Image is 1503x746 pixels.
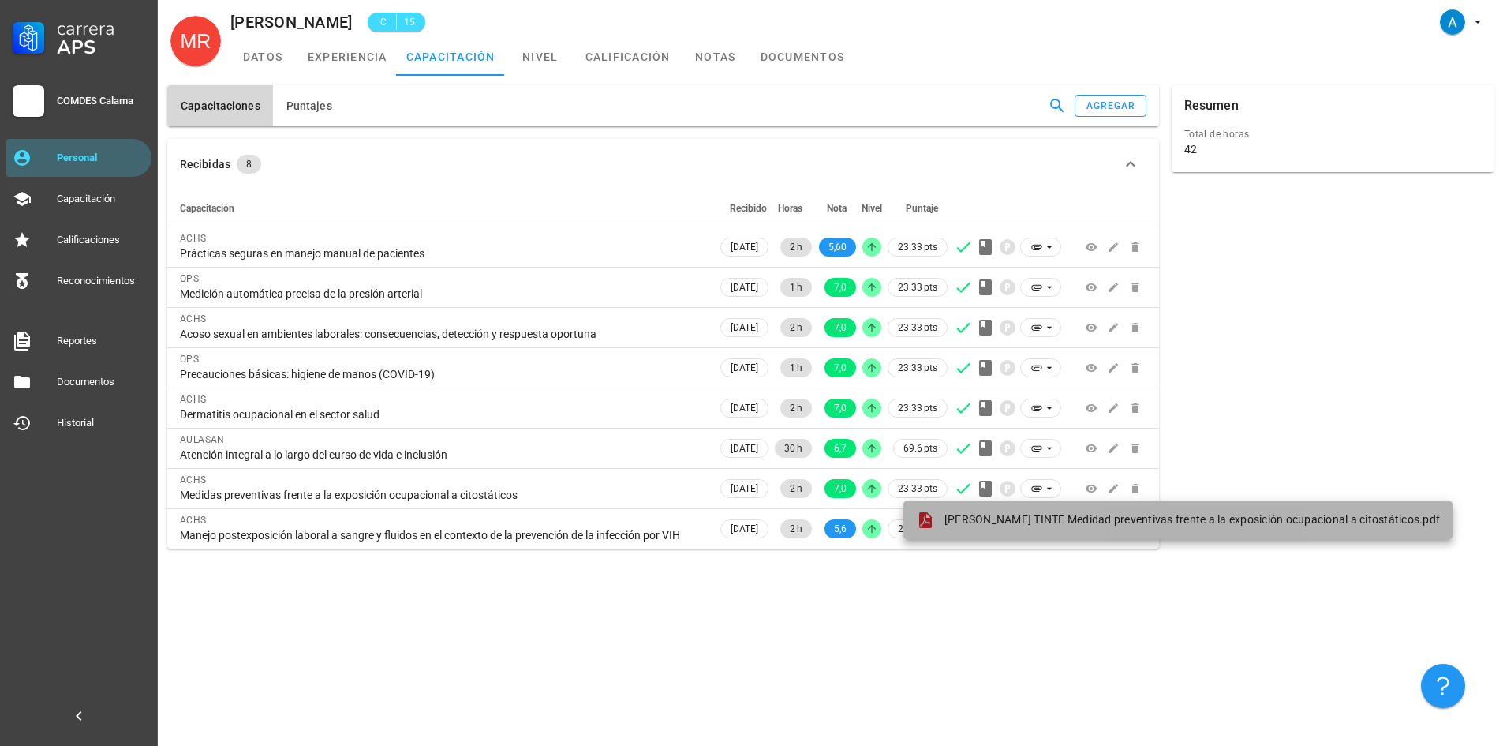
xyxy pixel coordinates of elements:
[180,287,705,301] div: Medición automática precisa de la presión arterial
[180,407,705,422] div: Dermatitis ocupacional en el sector salud
[1440,9,1465,35] div: avatar
[731,319,758,336] span: [DATE]
[731,520,758,538] span: [DATE]
[377,14,390,30] span: C
[576,38,680,76] a: calificación
[180,156,230,173] div: Recibidas
[778,203,802,214] span: Horas
[273,85,345,126] button: Puntajes
[834,278,847,297] span: 7,0
[246,155,252,174] span: 8
[790,519,802,538] span: 2 h
[898,320,937,336] span: 23.33 pts
[167,85,273,126] button: Capacitaciones
[57,38,145,57] div: APS
[57,95,145,107] div: COMDES Calama
[180,367,705,381] div: Precauciones básicas: higiene de manos (COVID-19)
[898,239,937,255] span: 23.33 pts
[1075,95,1146,117] button: agregar
[772,189,815,227] th: Horas
[828,238,847,257] span: 5,60
[180,246,705,261] div: Prácticas seguras en manejo manual de pacientes
[6,221,151,259] a: Calificaciones
[180,354,199,365] span: OPS
[903,440,937,456] span: 69.6 pts
[57,417,145,429] div: Historial
[898,481,937,497] span: 23.33 pts
[898,400,937,416] span: 23.33 pts
[180,327,705,341] div: Acoso sexual en ambientes laborales: consecuencias, detección y respuesta oportuna
[717,189,772,227] th: Recibido
[834,399,847,418] span: 7,0
[227,38,298,76] a: datos
[57,376,145,388] div: Documentos
[944,513,1440,526] span: [PERSON_NAME] TINTE Medidad preventivas frente a la exposición ocupacional a citostáticos.pdf
[180,99,260,112] span: Capacitaciones
[180,313,207,324] span: ACHS
[180,528,705,542] div: Manejo postexposición laboral a sangre y fluidos en el contexto de la prevención de la infección ...
[731,440,758,457] span: [DATE]
[1184,126,1481,142] div: Total de horas
[403,14,416,30] span: 15
[286,99,332,112] span: Puntajes
[180,448,705,462] div: Atención integral a lo largo del curso de vida e inclusión
[180,515,207,526] span: ACHS
[884,189,951,227] th: Puntaje
[859,189,884,227] th: Nivel
[6,363,151,401] a: Documentos
[730,203,767,214] span: Recibido
[1184,85,1239,126] div: Resumen
[898,279,937,295] span: 23.33 pts
[57,193,145,205] div: Capacitación
[180,203,234,214] span: Capacitación
[790,479,802,498] span: 2 h
[790,278,802,297] span: 1 h
[680,38,751,76] a: notas
[6,180,151,218] a: Capacitación
[751,38,854,76] a: documentos
[731,238,758,256] span: [DATE]
[834,479,847,498] span: 7,0
[6,404,151,442] a: Historial
[397,38,505,76] a: capacitación
[834,318,847,337] span: 7,0
[834,439,847,458] span: 6,7
[181,16,211,66] span: MR
[170,16,221,66] div: avatar
[898,360,937,376] span: 23.33 pts
[167,139,1159,189] button: Recibidas 8
[57,152,145,164] div: Personal
[790,399,802,418] span: 2 h
[180,273,199,284] span: OPS
[6,322,151,360] a: Reportes
[790,318,802,337] span: 2 h
[6,139,151,177] a: Personal
[790,238,802,257] span: 2 h
[898,521,937,537] span: 23.33 pts
[834,358,847,377] span: 7,0
[790,358,802,377] span: 1 h
[57,275,145,287] div: Reconocimientos
[57,19,145,38] div: Carrera
[230,13,352,31] div: [PERSON_NAME]
[731,359,758,377] span: [DATE]
[731,279,758,296] span: [DATE]
[180,474,207,485] span: ACHS
[57,335,145,347] div: Reportes
[180,434,225,445] span: AULASAN
[167,189,717,227] th: Capacitación
[784,439,802,458] span: 30 h
[180,233,207,244] span: ACHS
[906,203,938,214] span: Puntaje
[834,519,847,538] span: 5,6
[1086,100,1136,111] div: agregar
[815,189,859,227] th: Nota
[862,203,882,214] span: Nivel
[1184,142,1197,156] div: 42
[731,480,758,497] span: [DATE]
[827,203,847,214] span: Nota
[180,394,207,405] span: ACHS
[298,38,397,76] a: experiencia
[180,488,705,502] div: Medidas preventivas frente a la exposición ocupacional a citostáticos
[731,399,758,417] span: [DATE]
